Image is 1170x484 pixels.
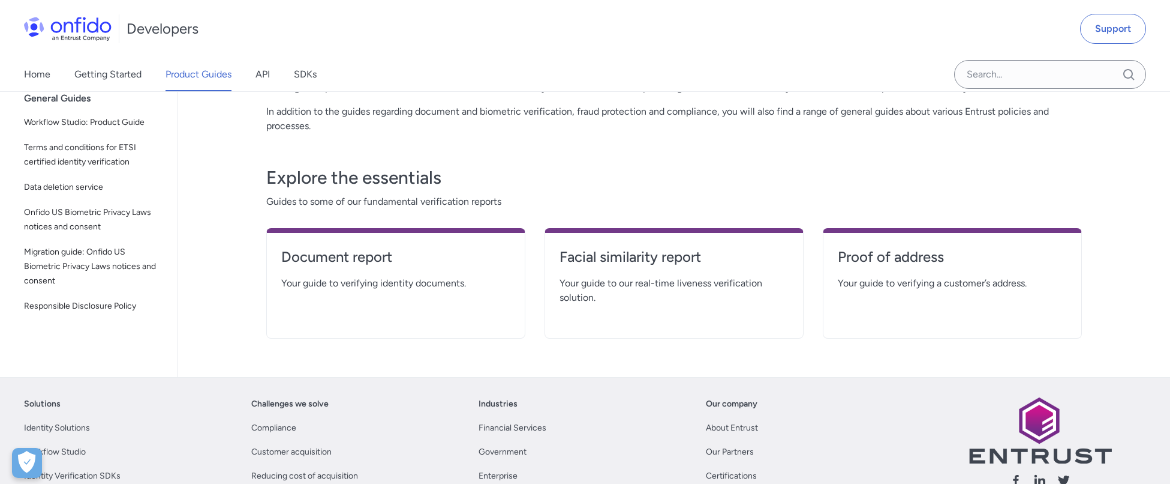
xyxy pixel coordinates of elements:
[74,58,142,91] a: Getting Started
[19,240,167,293] a: Migration guide: Onfido US Biometric Privacy Laws notices and consent
[479,421,546,435] a: Financial Services
[251,469,358,483] a: Reducing cost of acquisition
[19,294,167,318] a: Responsible Disclosure Policy
[281,276,510,291] span: Your guide to verifying identity documents.
[24,205,163,234] span: Onfido US Biometric Privacy Laws notices and consent
[12,448,42,478] div: Cookie Preferences
[479,397,518,411] a: Industries
[19,201,167,239] a: Onfido US Biometric Privacy Laws notices and consent
[266,166,1082,190] h3: Explore the essentials
[19,136,167,174] a: Terms and conditions for ETSI certified identity verification
[838,276,1067,291] span: Your guide to verifying a customer’s address.
[24,421,90,435] a: Identity Solutions
[24,299,163,313] span: Responsible Disclosure Policy
[706,421,758,435] a: About Entrust
[166,58,231,91] a: Product Guides
[251,397,329,411] a: Challenges we solve
[24,86,172,110] div: General Guides
[294,58,317,91] a: SDKs
[954,60,1146,89] input: Onfido search input field
[251,445,332,459] a: Customer acquisition
[1080,14,1146,44] a: Support
[560,247,789,276] a: Facial similarity report
[838,247,1067,267] h4: Proof of address
[479,469,518,483] a: Enterprise
[706,397,757,411] a: Our company
[24,115,163,130] span: Workflow Studio: Product Guide
[24,180,163,195] span: Data deletion service
[266,104,1082,133] p: In addition to the guides regarding document and biometric verification, fraud protection and com...
[24,17,112,41] img: Onfido Logo
[251,421,296,435] a: Compliance
[281,247,510,276] a: Document report
[255,58,270,91] a: API
[479,445,527,459] a: Government
[266,195,1082,209] span: Guides to some of our fundamental verification reports
[24,245,163,288] span: Migration guide: Onfido US Biometric Privacy Laws notices and consent
[19,175,167,199] a: Data deletion service
[281,247,510,267] h4: Document report
[968,397,1112,464] img: Entrust logo
[24,397,61,411] a: Solutions
[24,469,121,483] a: Identity Verification SDKs
[24,445,86,459] a: Workflow Studio
[19,110,167,135] a: Workflow Studio: Product Guide
[12,448,42,478] button: Open Preferences
[24,141,163,169] span: Terms and conditions for ETSI certified identity verification
[706,445,754,459] a: Our Partners
[560,247,789,267] h4: Facial similarity report
[706,469,757,483] a: Certifications
[127,19,198,38] h1: Developers
[560,276,789,305] span: Your guide to our real-time liveness verification solution.
[838,247,1067,276] a: Proof of address
[24,58,50,91] a: Home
